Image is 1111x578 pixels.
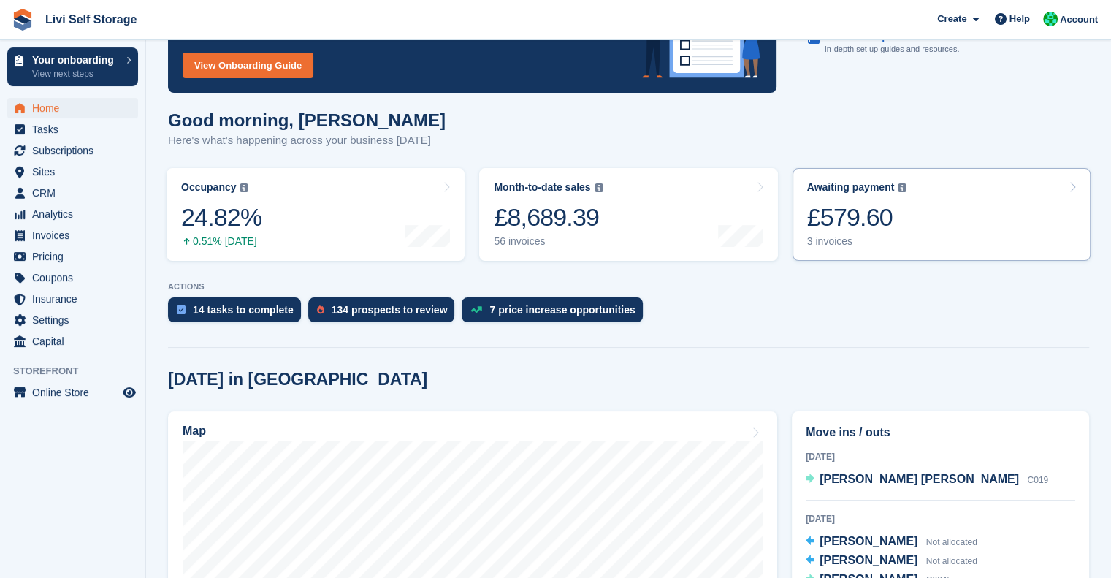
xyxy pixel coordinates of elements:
[7,310,138,330] a: menu
[32,98,120,118] span: Home
[7,331,138,351] a: menu
[1043,12,1058,26] img: Joe Robertson
[181,202,261,232] div: 24.82%
[32,140,120,161] span: Subscriptions
[1009,12,1030,26] span: Help
[926,556,977,566] span: Not allocated
[32,267,120,288] span: Coupons
[7,267,138,288] a: menu
[7,140,138,161] a: menu
[168,370,427,389] h2: [DATE] in [GEOGRAPHIC_DATA]
[32,289,120,309] span: Insurance
[181,235,261,248] div: 0.51% [DATE]
[168,110,446,130] h1: Good morning, [PERSON_NAME]
[7,225,138,246] a: menu
[193,304,294,316] div: 14 tasks to complete
[32,55,119,65] p: Your onboarding
[7,183,138,203] a: menu
[32,67,119,80] p: View next steps
[807,235,907,248] div: 3 invoices
[479,168,777,261] a: Month-to-date sales £8,689.39 56 invoices
[32,246,120,267] span: Pricing
[1027,475,1048,485] span: C019
[820,535,917,547] span: [PERSON_NAME]
[470,306,482,313] img: price_increase_opportunities-93ffe204e8149a01c8c9dc8f82e8f89637d9d84a8eef4429ea346261dce0b2c0.svg
[806,424,1075,441] h2: Move ins / outs
[121,384,138,401] a: Preview store
[183,425,206,438] h2: Map
[494,235,603,248] div: 56 invoices
[7,289,138,309] a: menu
[177,305,186,314] img: task-75834270c22a3079a89374b754ae025e5fb1db73e45f91037f5363f120a921f8.svg
[937,12,966,26] span: Create
[1060,12,1098,27] span: Account
[7,119,138,140] a: menu
[168,132,446,149] p: Here's what's happening across your business [DATE]
[494,181,590,194] div: Month-to-date sales
[820,473,1019,485] span: [PERSON_NAME] [PERSON_NAME]
[32,161,120,182] span: Sites
[807,181,895,194] div: Awaiting payment
[39,7,142,31] a: Livi Self Storage
[806,512,1075,525] div: [DATE]
[595,183,603,192] img: icon-info-grey-7440780725fd019a000dd9b08b2336e03edf1995a4989e88bcd33f0948082b44.svg
[168,282,1089,292] p: ACTIONS
[489,304,635,316] div: 7 price increase opportunities
[32,331,120,351] span: Capital
[13,364,145,379] span: Storefront
[806,450,1075,463] div: [DATE]
[494,202,603,232] div: £8,689.39
[7,204,138,224] a: menu
[7,47,138,86] a: Your onboarding View next steps
[12,9,34,31] img: stora-icon-8386f47178a22dfd0bd8f6a31ec36ba5ce8667c1dd55bd0f319d3a0aa187defe.svg
[32,183,120,203] span: CRM
[32,204,120,224] span: Analytics
[32,225,120,246] span: Invoices
[181,181,236,194] div: Occupancy
[806,533,977,552] a: [PERSON_NAME] Not allocated
[168,297,308,330] a: 14 tasks to complete
[7,246,138,267] a: menu
[167,168,465,261] a: Occupancy 24.82% 0.51% [DATE]
[806,552,977,571] a: [PERSON_NAME] Not allocated
[32,382,120,403] span: Online Store
[332,304,448,316] div: 134 prospects to review
[7,382,138,403] a: menu
[825,43,960,56] p: In-depth set up guides and resources.
[820,554,917,566] span: [PERSON_NAME]
[806,471,1048,490] a: [PERSON_NAME] [PERSON_NAME] C019
[793,168,1091,261] a: Awaiting payment £579.60 3 invoices
[32,310,120,330] span: Settings
[308,297,462,330] a: 134 prospects to review
[898,183,906,192] img: icon-info-grey-7440780725fd019a000dd9b08b2336e03edf1995a4989e88bcd33f0948082b44.svg
[7,98,138,118] a: menu
[183,53,313,78] a: View Onboarding Guide
[462,297,649,330] a: 7 price increase opportunities
[317,305,324,314] img: prospect-51fa495bee0391a8d652442698ab0144808aea92771e9ea1ae160a38d050c398.svg
[7,161,138,182] a: menu
[926,537,977,547] span: Not allocated
[32,119,120,140] span: Tasks
[807,202,907,232] div: £579.60
[240,183,248,192] img: icon-info-grey-7440780725fd019a000dd9b08b2336e03edf1995a4989e88bcd33f0948082b44.svg
[808,23,1075,63] a: Visit the help center In-depth set up guides and resources.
